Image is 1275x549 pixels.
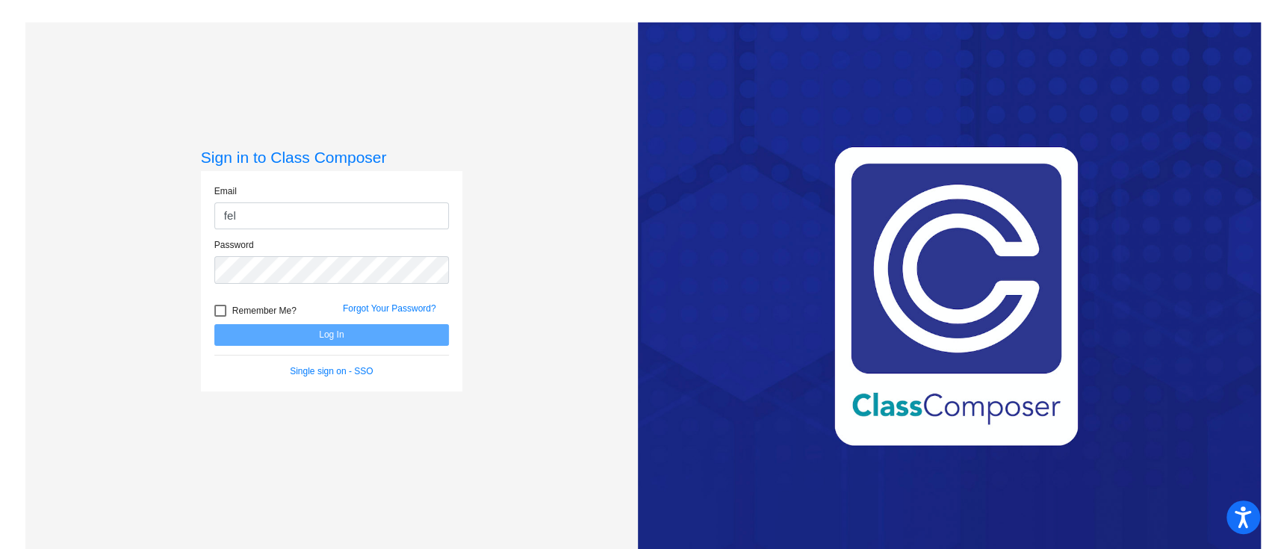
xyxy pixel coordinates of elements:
a: Single sign on - SSO [290,366,373,376]
label: Email [214,184,237,198]
a: Forgot Your Password? [343,303,436,314]
label: Password [214,238,254,252]
button: Log In [214,324,449,346]
h3: Sign in to Class Composer [201,148,462,167]
span: Remember Me? [232,302,297,320]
